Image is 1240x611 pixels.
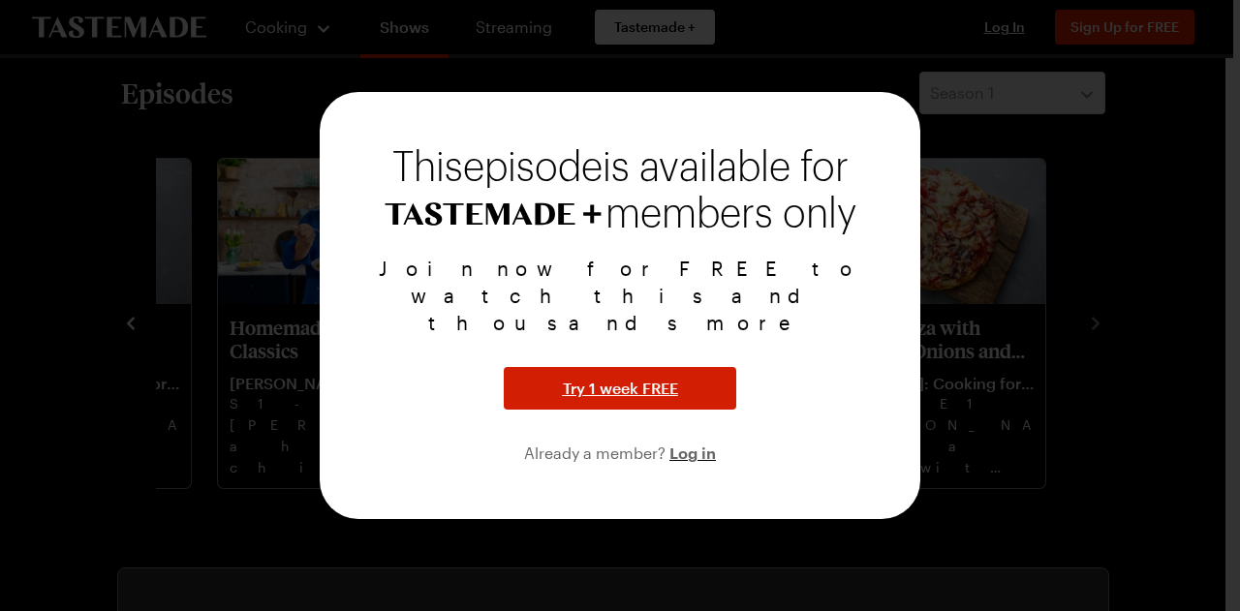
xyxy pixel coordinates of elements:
span: Try 1 week FREE [563,377,678,400]
img: Tastemade+ [385,202,602,226]
span: members only [605,193,856,235]
button: Log in [669,441,716,464]
span: This episode is available for [392,148,849,187]
p: Join now for FREE to watch this and thousands more [343,255,897,336]
span: Already a member? [524,443,669,462]
button: Try 1 week FREE [504,367,736,410]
